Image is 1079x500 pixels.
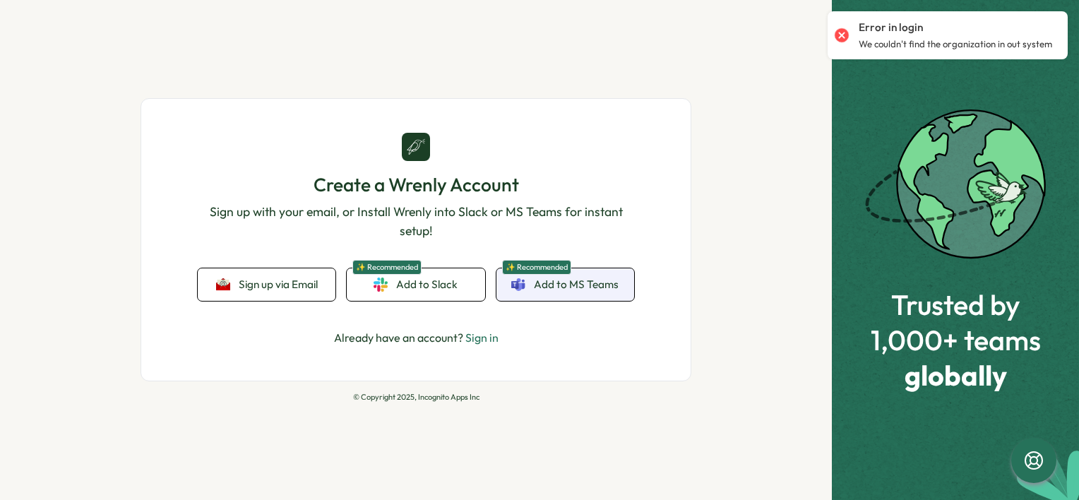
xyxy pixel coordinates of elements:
p: Already have an account? [334,329,499,347]
p: We couldn't find the organization in out system [859,38,1052,51]
span: Add to Slack [396,277,458,292]
a: ✨ RecommendedAdd to MS Teams [496,268,634,301]
button: Sign up via Email [198,268,335,301]
span: Trusted by [871,289,1041,320]
span: globally [871,359,1041,391]
span: Sign up via Email [239,278,318,291]
a: Sign in [465,331,499,345]
span: 1,000+ teams [871,324,1041,355]
p: © Copyright 2025, Incognito Apps Inc [141,393,691,402]
a: ✨ RecommendedAdd to Slack [347,268,484,301]
span: ✨ Recommended [502,260,571,275]
h1: Create a Wrenly Account [198,172,634,197]
p: Error in login [859,20,923,35]
span: ✨ Recommended [352,260,422,275]
p: Sign up with your email, or Install Wrenly into Slack or MS Teams for instant setup! [198,203,634,240]
span: Add to MS Teams [534,277,619,292]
